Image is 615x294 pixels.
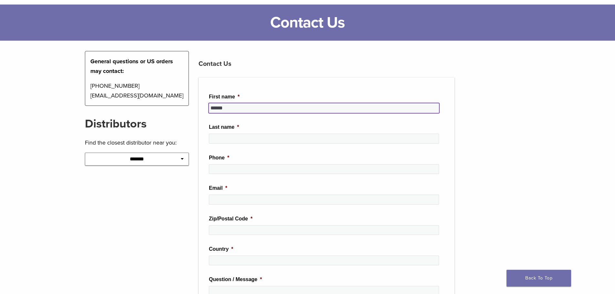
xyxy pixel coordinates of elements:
[209,94,240,100] label: First name
[209,216,252,222] label: Zip/Postal Code
[209,155,229,161] label: Phone
[507,270,571,287] a: Back To Top
[209,246,233,253] label: Country
[209,185,227,192] label: Email
[209,276,262,283] label: Question / Message
[199,56,455,72] h3: Contact Us
[85,116,189,132] h2: Distributors
[85,138,189,147] p: Find the closest distributor near you:
[90,81,184,100] p: [PHONE_NUMBER] [EMAIL_ADDRESS][DOMAIN_NAME]
[209,124,239,131] label: Last name
[90,58,173,75] strong: General questions or US orders may contact:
